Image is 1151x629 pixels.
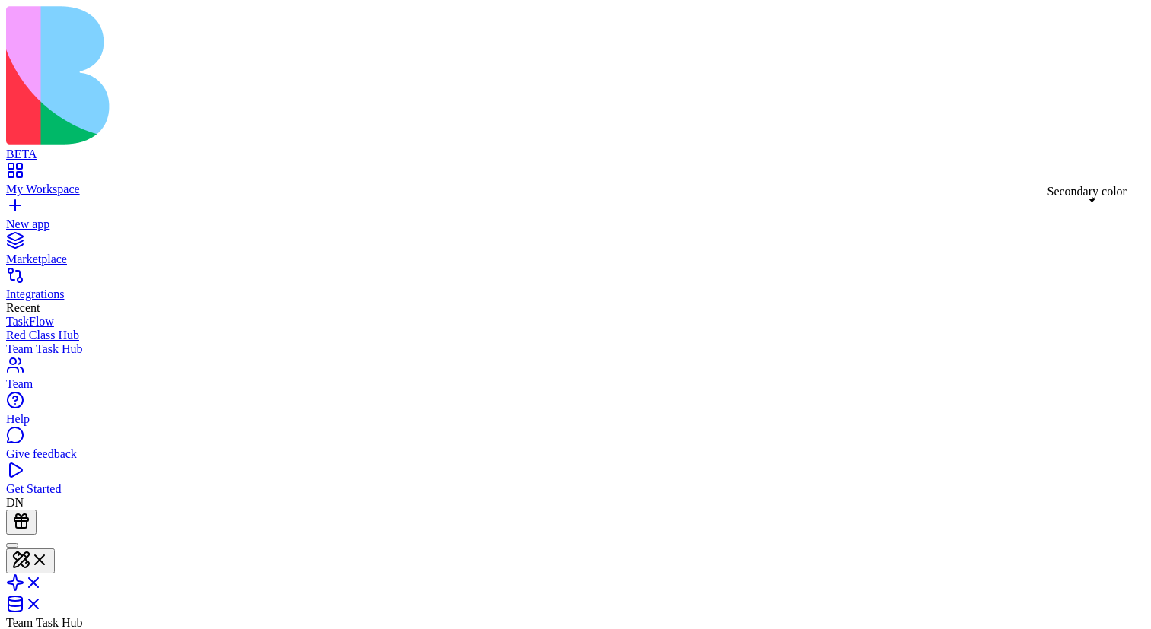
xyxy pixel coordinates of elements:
[192,9,216,33] button: DN
[6,469,1145,496] a: Get Started
[6,434,1145,461] a: Give feedback
[6,377,1145,391] div: Team
[6,274,1145,301] a: Integrations
[6,148,1145,161] div: BETA
[6,6,618,145] img: logo
[6,342,1145,356] a: Team Task Hub
[12,62,216,86] h1: Team Dashboard
[6,218,1145,231] div: New app
[6,447,1145,461] div: Give feedback
[6,287,1145,301] div: Integrations
[6,412,1145,426] div: Help
[12,86,216,122] p: Manage and track your team's progress
[6,301,40,314] span: Recent
[6,496,24,509] span: DN
[6,183,1145,196] div: My Workspace
[6,315,1145,329] a: TaskFlow
[6,134,1145,161] a: BETA
[6,253,1145,266] div: Marketplace
[6,364,1145,391] a: Team
[12,11,126,32] h1: Team Task Hub
[6,482,1145,496] div: Get Started
[6,204,1145,231] a: New app
[1047,185,1127,199] div: Secondary color
[6,616,83,629] span: Team Task Hub
[6,399,1145,426] a: Help
[6,169,1145,196] a: My Workspace
[6,329,1145,342] a: Red Class Hub
[6,239,1145,266] a: Marketplace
